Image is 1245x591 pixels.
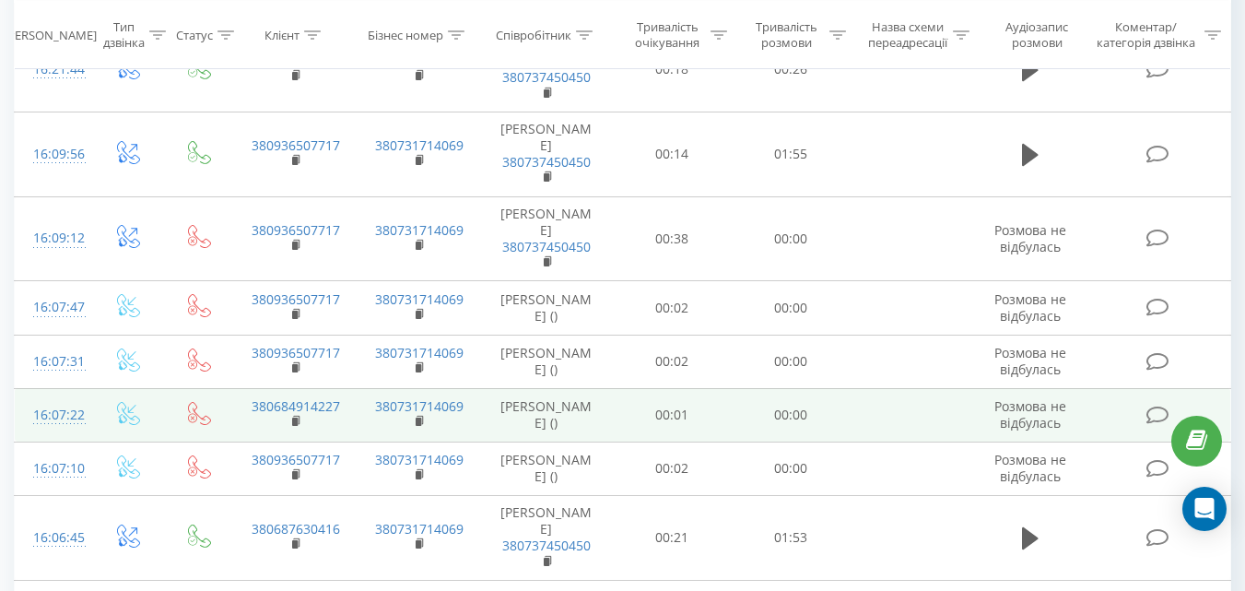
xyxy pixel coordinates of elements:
a: 380936507717 [252,221,340,239]
td: [PERSON_NAME] [480,196,613,281]
div: [PERSON_NAME] [4,27,97,42]
span: Розмова не відбулась [994,290,1066,325]
td: 00:18 [613,28,732,112]
div: 16:06:45 [33,520,72,556]
td: [PERSON_NAME] [480,28,613,112]
div: Open Intercom Messenger [1182,487,1227,531]
div: Тип дзвінка [103,19,145,51]
td: 00:02 [613,335,732,388]
span: Розмова не відбулась [994,221,1066,255]
span: Розмова не відбулась [994,344,1066,378]
td: 01:53 [732,496,851,581]
div: 16:07:47 [33,290,72,325]
div: Коментар/категорія дзвінка [1092,19,1200,51]
a: 380936507717 [252,136,340,154]
div: 16:09:12 [33,220,72,256]
td: [PERSON_NAME] [480,496,613,581]
a: 380737450450 [502,537,591,554]
td: [PERSON_NAME] () [480,388,613,442]
td: [PERSON_NAME] () [480,335,613,388]
td: 00:02 [613,281,732,335]
td: 01:55 [732,112,851,196]
a: 380737450450 [502,153,591,171]
div: Назва схеми переадресації [867,19,948,51]
td: [PERSON_NAME] () [480,442,613,495]
div: 16:07:31 [33,344,72,380]
td: 00:00 [732,442,851,495]
a: 380687630416 [252,520,340,538]
a: 380936507717 [252,451,340,468]
div: 16:09:56 [33,136,72,172]
div: 16:07:10 [33,451,72,487]
td: 00:00 [732,196,851,281]
a: 380731714069 [375,344,464,361]
td: 00:14 [613,112,732,196]
a: 380936507717 [252,290,340,308]
td: 00:00 [732,335,851,388]
div: Статус [176,27,213,42]
td: 00:00 [732,281,851,335]
div: Тривалість очікування [629,19,706,51]
a: 380731714069 [375,136,464,154]
td: 00:26 [732,28,851,112]
a: 380731714069 [375,520,464,538]
td: [PERSON_NAME] [480,112,613,196]
a: 380684914227 [252,397,340,415]
a: 380731714069 [375,290,464,308]
td: [PERSON_NAME] () [480,281,613,335]
div: Клієнт [264,27,300,42]
div: Бізнес номер [368,27,443,42]
div: Співробітник [496,27,571,42]
td: 00:01 [613,388,732,442]
span: Розмова не відбулась [994,451,1066,485]
div: Аудіозапис розмови [991,19,1084,51]
td: 00:21 [613,496,732,581]
div: 16:21:44 [33,52,72,88]
div: Тривалість розмови [748,19,825,51]
a: 380731714069 [375,451,464,468]
a: 380731714069 [375,221,464,239]
td: 00:38 [613,196,732,281]
td: 00:00 [732,388,851,442]
a: 380731714069 [375,397,464,415]
a: 380936507717 [252,344,340,361]
div: 16:07:22 [33,397,72,433]
td: 00:02 [613,442,732,495]
a: 380737450450 [502,238,591,255]
span: Розмова не відбулась [994,397,1066,431]
a: 380737450450 [502,68,591,86]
